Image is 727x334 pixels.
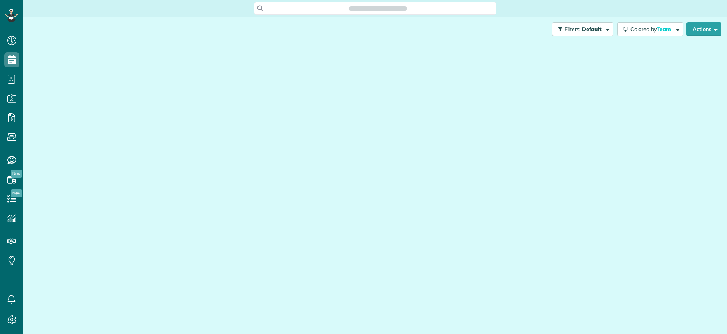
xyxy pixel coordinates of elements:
span: Team [657,26,672,33]
a: Filters: Default [548,22,613,36]
span: Search ZenMaid… [356,5,399,12]
button: Colored byTeam [617,22,683,36]
span: New [11,189,22,197]
span: Filters: [565,26,580,33]
button: Actions [686,22,721,36]
span: New [11,170,22,178]
span: Default [582,26,602,33]
span: Colored by [630,26,674,33]
button: Filters: Default [552,22,613,36]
